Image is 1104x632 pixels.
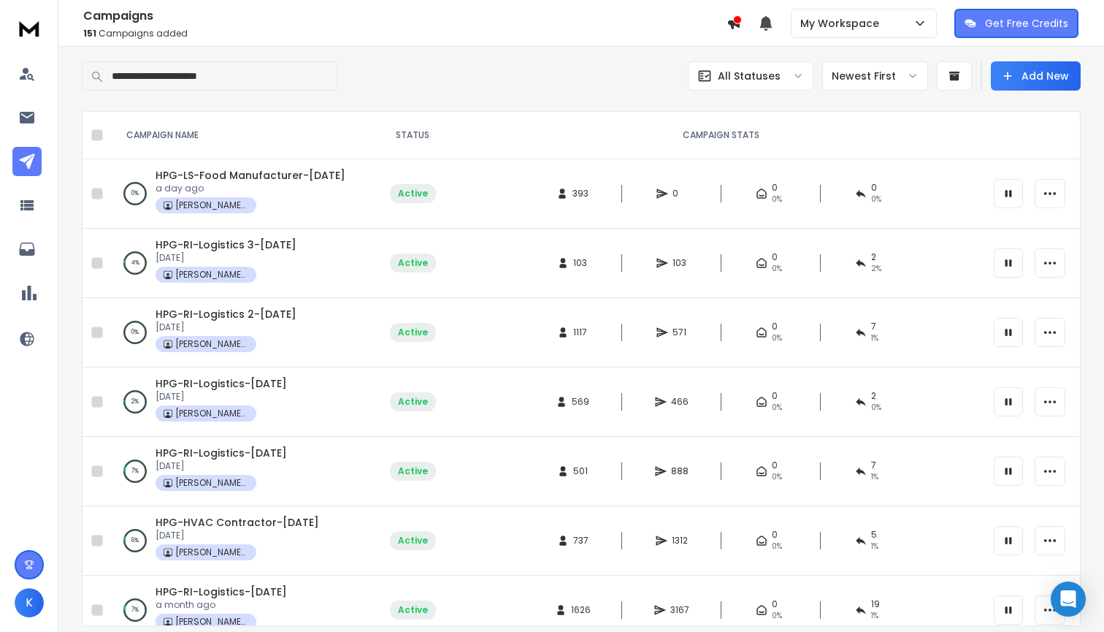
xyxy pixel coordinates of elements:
p: Campaigns added [83,28,727,39]
button: K [15,588,44,617]
a: HPG-RI-Logistics 3-[DATE] [156,237,296,252]
span: 737 [573,535,589,547]
img: logo [15,15,44,42]
div: Active [398,396,428,408]
span: 151 [83,27,96,39]
span: 0% [772,541,782,552]
div: Active [398,604,428,616]
span: 103 [573,257,588,269]
span: 0 [772,390,778,402]
span: 0 [772,529,778,541]
a: HPG-HVAC Contractor-[DATE] [156,515,319,530]
h1: Campaigns [83,7,727,25]
p: [PERSON_NAME] Property Group [175,547,248,558]
p: [PERSON_NAME] Property Group [175,477,248,489]
div: Active [398,465,428,477]
p: 0 % [131,325,139,340]
span: 19 [871,598,880,610]
button: Get Free Credits [954,9,1078,38]
span: 1117 [573,327,588,338]
p: [DATE] [156,391,287,403]
th: CAMPAIGN STATS [456,112,985,159]
p: [PERSON_NAME] Property Group [175,408,248,419]
p: All Statuses [718,69,781,83]
button: Newest First [822,61,928,91]
a: HPG-RI-Logistics-[DATE] [156,446,287,460]
p: 7 % [131,464,139,479]
span: 1 % [871,541,878,552]
span: 2 % [871,263,881,275]
span: 0% [772,610,782,622]
span: 0 [772,598,778,610]
button: Add New [991,61,1081,91]
p: 0 % [131,186,139,201]
span: 0 [672,188,687,199]
p: [DATE] [156,460,287,472]
span: 103 [672,257,687,269]
span: 3167 [670,604,689,616]
td: 0%HPG-LS-Food Manufacturer-[DATE]a day ago[PERSON_NAME] Property Group [109,159,369,229]
p: [PERSON_NAME] Property Group [175,616,248,628]
span: 1 % [871,610,878,622]
span: 2 [871,251,876,263]
a: HPG-LS-Food Manufacturer-[DATE] [156,168,345,183]
span: 501 [573,465,588,477]
p: [DATE] [156,321,296,333]
span: 0 [772,460,778,471]
span: 0% [772,402,782,414]
div: Open Intercom Messenger [1051,582,1086,617]
span: 571 [672,327,687,338]
span: 0 [772,182,778,194]
span: 0% [772,263,782,275]
p: 4 % [131,256,139,270]
span: 0 % [871,402,881,414]
td: 0%HPG-RI-Logistics 2-[DATE][DATE][PERSON_NAME] Property Group [109,298,369,368]
td: 7%HPG-RI-Logistics-[DATE][DATE][PERSON_NAME] Property Group [109,437,369,506]
p: Get Free Credits [985,16,1068,31]
p: [PERSON_NAME] Property Group [175,338,248,350]
a: HPG-RI-Logistics-[DATE] [156,585,287,599]
span: 7 [871,460,876,471]
a: HPG-RI-Logistics-[DATE] [156,376,287,391]
span: 5 [871,529,877,541]
td: 6%HPG-HVAC Contractor-[DATE][DATE][PERSON_NAME] Property Group [109,506,369,576]
p: My Workspace [800,16,885,31]
span: 569 [572,396,589,408]
span: 0 [772,251,778,263]
span: 1626 [571,604,591,616]
span: 888 [671,465,689,477]
th: CAMPAIGN NAME [109,112,369,159]
div: Active [398,535,428,547]
span: 0% [772,471,782,483]
span: 0% [871,194,881,205]
p: [DATE] [156,530,319,541]
span: 2 [871,390,876,402]
span: 0 [772,321,778,332]
td: 2%HPG-RI-Logistics-[DATE][DATE][PERSON_NAME] Property Group [109,368,369,437]
span: 393 [572,188,589,199]
span: 466 [671,396,689,408]
div: Active [398,327,428,338]
span: 0 [871,182,877,194]
span: 0% [772,194,782,205]
span: 7 [871,321,876,332]
span: 1 % [871,332,878,344]
p: a day ago [156,183,345,194]
p: 7 % [131,603,139,617]
p: [PERSON_NAME] Property Group [175,269,248,281]
div: Active [398,188,428,199]
span: 1 % [871,471,878,483]
a: HPG-RI-Logistics 2-[DATE] [156,307,296,321]
td: 4%HPG-RI-Logistics 3-[DATE][DATE][PERSON_NAME] Property Group [109,229,369,298]
th: STATUS [369,112,456,159]
div: Active [398,257,428,269]
span: 1312 [672,535,688,547]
